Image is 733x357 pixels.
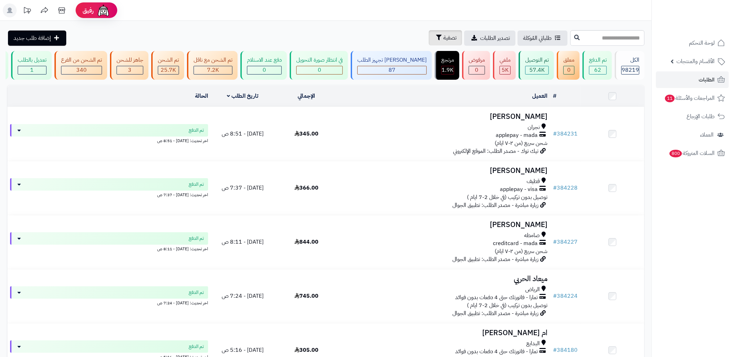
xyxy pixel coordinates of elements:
div: ملغي [500,56,511,64]
a: #384231 [553,130,578,138]
a: تاريخ الطلب [227,92,258,100]
div: تم الشحن [158,56,179,64]
a: #384227 [553,238,578,246]
span: [DATE] - 8:11 ص [222,238,264,246]
a: إضافة طلب جديد [8,31,66,46]
a: الطلبات [656,71,729,88]
span: 0 [318,66,321,74]
span: قطيف [527,177,540,185]
div: تم الشحن مع ناقل [194,56,232,64]
span: السلات المتروكة [669,148,715,158]
a: طلبات الإرجاع [656,108,729,125]
div: 25676 [158,66,179,74]
div: 57425 [526,66,548,74]
div: 0 [564,66,574,74]
span: تم الدفع [189,343,204,350]
span: رفيق [83,6,94,15]
a: الإجمالي [298,92,315,100]
span: البدايع [526,340,540,348]
span: 305.00 [295,346,318,354]
span: شحن سريع (من ٢-٧ ايام) [495,139,547,147]
div: تم التوصيل [525,56,549,64]
span: تم الدفع [189,127,204,134]
div: 62 [589,66,606,74]
div: 7222 [194,66,232,74]
div: 5030 [500,66,510,74]
div: 0 [469,66,485,74]
span: # [553,238,557,246]
a: # [553,92,556,100]
a: معلق 0 [555,51,581,80]
a: #384228 [553,184,578,192]
span: تيك توك - مصدر الطلب: الموقع الإلكتروني [453,147,538,155]
a: الحالة [195,92,208,100]
h3: [PERSON_NAME] [341,113,547,121]
span: تم الدفع [189,289,204,296]
span: applepay - visa [500,185,538,193]
span: توصيل بدون تركيب (في خلال 2-7 ايام ) [467,193,547,201]
span: 57.4K [529,66,545,74]
span: 1 [31,66,34,74]
div: معلق [563,56,574,64]
div: 87 [358,66,426,74]
span: [DATE] - 7:37 ص [222,184,264,192]
span: [DATE] - 7:24 ص [222,292,264,300]
span: طلباتي المُوكلة [523,34,552,42]
span: applepay - mada [496,131,538,139]
div: 340 [61,66,102,74]
a: دفع عند الاستلام 0 [239,51,288,80]
span: المراجعات والأسئلة [664,93,715,103]
span: إضافة طلب جديد [14,34,51,42]
a: جاهز للشحن 3 [109,51,150,80]
a: تحديثات المنصة [18,3,36,19]
span: 1.9K [442,66,454,74]
span: 340 [76,66,87,74]
div: تم الدفع [589,56,607,64]
div: دفع عند الاستلام [247,56,282,64]
a: الكل98219 [613,51,646,80]
span: 366.00 [295,184,318,192]
span: 745.00 [295,292,318,300]
span: [DATE] - 8:51 ص [222,130,264,138]
span: زيارة مباشرة - مصدر الطلب: تطبيق الجوال [452,309,538,317]
div: 0 [297,66,342,74]
a: مرتجع 1.9K [433,51,461,80]
span: 345.00 [295,130,318,138]
a: في انتظار صورة التحويل 0 [288,51,349,80]
h3: ام [PERSON_NAME] [341,329,547,337]
span: زيارة مباشرة - مصدر الطلب: تطبيق الجوال [452,201,538,209]
div: اخر تحديث: [DATE] - 8:51 ص [10,137,208,144]
a: [PERSON_NAME] تجهيز الطلب 87 [349,51,433,80]
button: تصفية [429,30,462,45]
span: 11 [665,95,675,102]
span: طلبات الإرجاع [687,112,715,121]
div: الكل [621,56,639,64]
span: # [553,292,557,300]
span: 844.00 [295,238,318,246]
a: طلباتي المُوكلة [518,31,568,46]
div: 0 [247,66,281,74]
a: مرفوض 0 [461,51,492,80]
span: زيارة مباشرة - مصدر الطلب: تطبيق الجوال [452,255,538,263]
span: 25.7K [161,66,176,74]
div: مرتجع [441,56,454,64]
div: 1 [18,66,46,74]
h3: ميعاد الحربي [341,275,547,283]
img: logo-2.png [686,18,726,32]
span: 98219 [622,66,639,74]
div: تم الشحن من الفرع [61,56,102,64]
a: #384224 [553,292,578,300]
span: نجران [528,123,540,131]
a: العملاء [656,127,729,143]
a: تم الشحن مع ناقل 7.2K [186,51,239,80]
span: 3 [128,66,132,74]
span: [DATE] - 5:16 ص [222,346,264,354]
span: الطلبات [699,75,715,85]
h3: [PERSON_NAME] [341,167,547,175]
span: 0 [567,66,571,74]
span: 0 [475,66,479,74]
a: تصدير الطلبات [464,31,515,46]
h3: [PERSON_NAME] [341,221,547,229]
div: 3 [117,66,143,74]
span: العملاء [700,130,714,140]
